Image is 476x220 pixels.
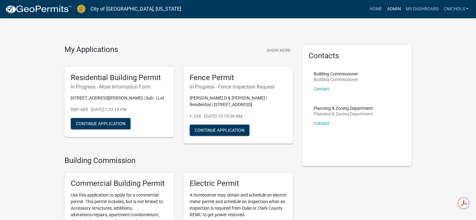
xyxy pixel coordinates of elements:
[314,112,373,116] p: Planning & Zoning Department
[190,113,287,120] p: F-234 - [DATE] 10:18:09 AM
[71,95,168,101] p: [STREET_ADDRESS][PERSON_NAME] | Sub: | Lot
[71,118,131,129] button: Continue Application
[314,121,329,126] a: Contact
[403,3,441,15] a: My Dashboard
[64,45,118,54] h4: My Applications
[190,192,287,218] p: A homeowner may obtain and schedule an electric meter permit and schedule an inspection when an i...
[314,72,358,76] p: Building Commissioner
[190,179,287,188] h5: Electric Permit
[441,3,471,15] a: cnichols
[71,73,168,82] h5: Residential Building Permit
[90,4,181,14] a: City of [GEOGRAPHIC_DATA], [US_STATE]
[71,84,168,90] h6: In Progress - More Information Form
[77,5,85,13] img: City of Jeffersonville, Indiana
[309,51,406,60] h5: Contacts
[64,156,293,165] h4: Building Commission
[314,106,373,110] p: Planning & Zoning Department
[190,84,287,90] h6: In Progress - Fence Inspection Request
[190,125,249,136] button: Continue Application
[190,73,287,82] h5: Fence Permit
[71,106,168,113] p: RBP-685 - [DATE] 1:33:16 PM
[264,45,293,55] button: Show More
[190,95,287,108] p: [PERSON_NAME] D & [PERSON_NAME] | Residential | [STREET_ADDRESS]
[314,77,358,82] p: Building Commissioner
[71,179,168,188] h5: Commercial Building Permit
[314,86,329,91] a: Contact
[384,3,403,15] a: Admin
[367,3,384,15] a: Home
